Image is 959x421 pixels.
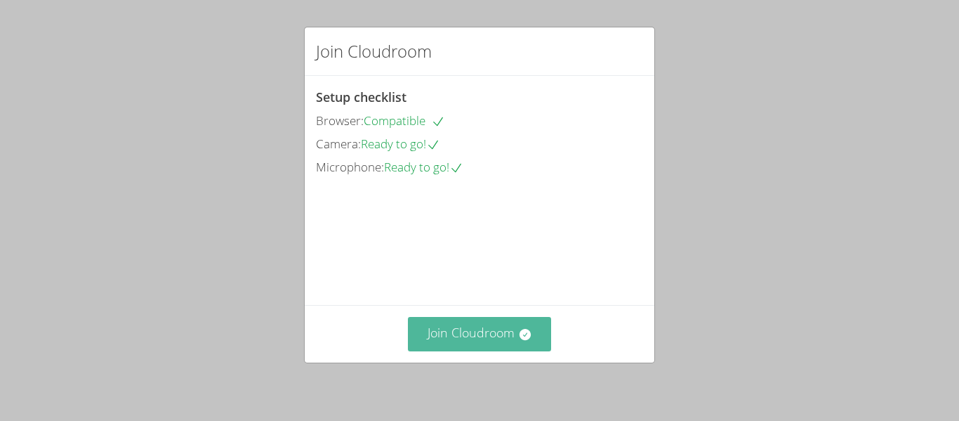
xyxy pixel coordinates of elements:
span: Browser: [316,112,364,129]
span: Camera: [316,136,361,152]
span: Setup checklist [316,89,406,105]
span: Ready to go! [384,159,463,175]
button: Join Cloudroom [408,317,552,351]
span: Ready to go! [361,136,440,152]
span: Microphone: [316,159,384,175]
span: Compatible [364,112,445,129]
h2: Join Cloudroom [316,39,432,64]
